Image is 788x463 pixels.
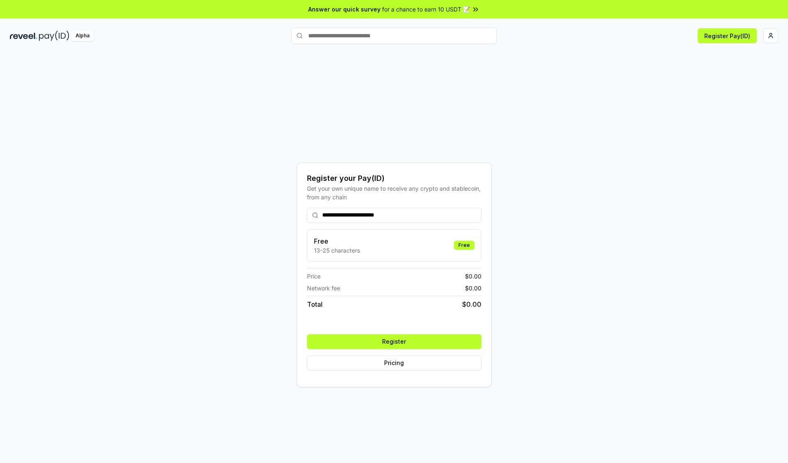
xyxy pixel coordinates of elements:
[71,31,94,41] div: Alpha
[308,5,380,14] span: Answer our quick survey
[314,246,360,255] p: 13-25 characters
[307,356,481,370] button: Pricing
[307,272,321,281] span: Price
[314,236,360,246] h3: Free
[465,272,481,281] span: $ 0.00
[307,299,323,309] span: Total
[698,28,757,43] button: Register Pay(ID)
[307,334,481,349] button: Register
[307,284,340,292] span: Network fee
[39,31,69,41] img: pay_id
[10,31,37,41] img: reveel_dark
[465,284,481,292] span: $ 0.00
[462,299,481,309] span: $ 0.00
[307,173,481,184] div: Register your Pay(ID)
[382,5,470,14] span: for a chance to earn 10 USDT 📝
[307,184,481,201] div: Get your own unique name to receive any crypto and stablecoin, from any chain
[454,241,474,250] div: Free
